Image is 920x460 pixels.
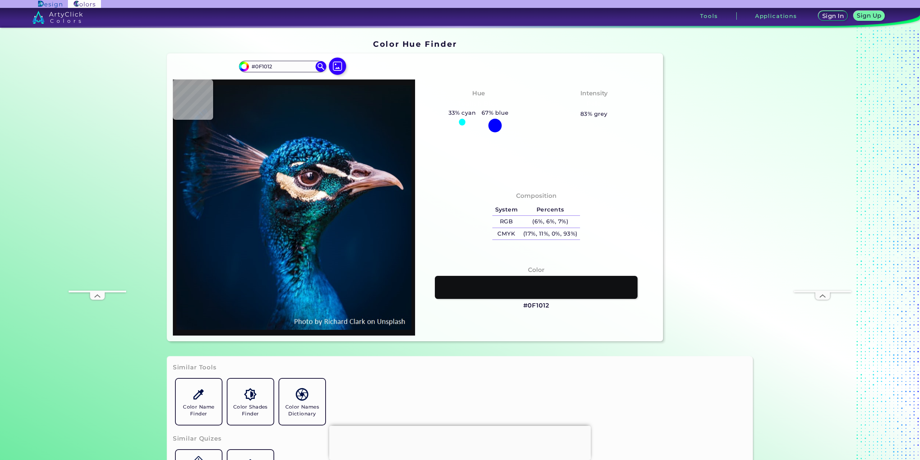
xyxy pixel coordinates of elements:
h5: 67% blue [479,108,511,118]
a: Sign In [820,12,846,21]
iframe: Advertisement [329,426,591,458]
h1: Color Hue Finder [373,38,457,49]
iframe: Advertisement [794,75,851,291]
h3: Similar Quizes [173,434,222,443]
h5: (6%, 6%, 7%) [520,216,580,228]
img: icon picture [329,58,346,75]
h5: (17%, 11%, 0%, 93%) [520,228,580,240]
h5: Color Name Finder [179,404,219,417]
h3: #0F1012 [523,301,549,310]
a: Color Name Finder [173,376,225,428]
img: img_pavlin.jpg [176,83,411,332]
img: logo_artyclick_colors_white.svg [32,11,83,24]
h3: Tools [700,13,718,19]
img: ArtyClick Design logo [38,1,62,8]
h5: CMYK [492,228,520,240]
h3: Similar Tools [173,363,217,372]
h4: Hue [472,88,485,99]
h3: Applications [755,13,797,19]
h5: Color Shades Finder [230,404,271,417]
h5: Sign Up [858,13,880,18]
h3: Tealish Blue [455,100,502,108]
iframe: Advertisement [666,37,756,344]
h4: Intensity [580,88,608,99]
h5: 33% cyan [446,108,479,118]
h4: Color [528,265,544,275]
h5: Percents [520,204,580,216]
h5: Color Names Dictionary [282,404,322,417]
a: Sign Up [855,12,883,21]
input: type color.. [249,62,316,72]
h4: Composition [516,191,557,201]
img: icon_color_names_dictionary.svg [296,388,308,401]
iframe: Advertisement [69,75,126,291]
a: Color Names Dictionary [276,376,328,428]
img: icon search [316,61,326,72]
img: icon_color_shades.svg [244,388,257,401]
img: icon_color_name_finder.svg [192,388,205,401]
h5: 83% grey [580,109,608,119]
h3: Pale [584,100,604,108]
h5: Sign In [823,13,843,19]
h5: RGB [492,216,520,228]
a: Color Shades Finder [225,376,276,428]
h5: System [492,204,520,216]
